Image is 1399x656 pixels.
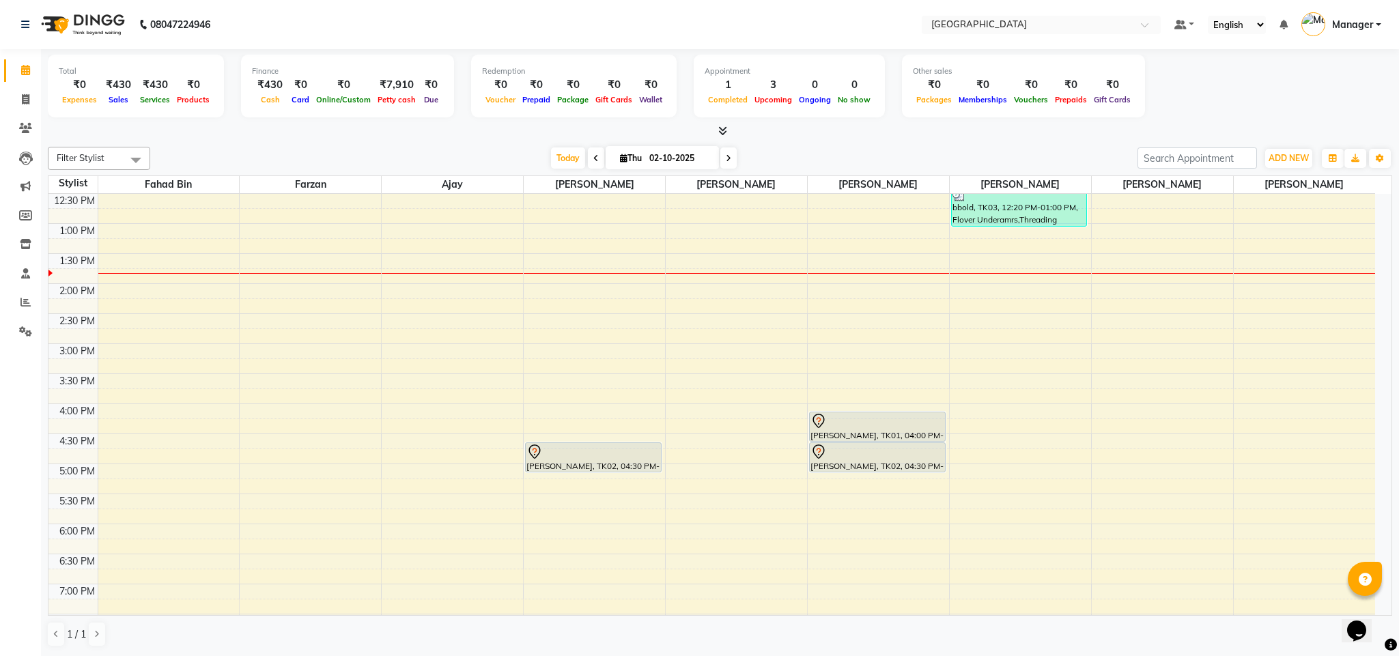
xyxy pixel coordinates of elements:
[551,147,585,169] span: Today
[313,95,374,104] span: Online/Custom
[137,95,173,104] span: Services
[288,95,313,104] span: Card
[636,95,666,104] span: Wallet
[808,176,949,193] span: [PERSON_NAME]
[59,95,100,104] span: Expenses
[421,95,442,104] span: Due
[150,5,210,44] b: 08047224946
[1342,601,1385,642] iframe: chat widget
[636,77,666,93] div: ₹0
[240,176,381,193] span: farzan
[482,95,519,104] span: Voucher
[313,77,374,93] div: ₹0
[554,77,592,93] div: ₹0
[795,95,834,104] span: Ongoing
[57,524,98,539] div: 6:00 PM
[519,77,554,93] div: ₹0
[1234,176,1376,193] span: [PERSON_NAME]
[173,95,213,104] span: Products
[1051,77,1090,93] div: ₹0
[57,464,98,479] div: 5:00 PM
[257,95,283,104] span: Cash
[57,584,98,599] div: 7:00 PM
[482,66,666,77] div: Redemption
[955,77,1011,93] div: ₹0
[57,224,98,238] div: 1:00 PM
[1051,95,1090,104] span: Prepaids
[834,77,874,93] div: 0
[59,77,100,93] div: ₹0
[526,443,661,472] div: [PERSON_NAME], TK02, 04:30 PM-05:00 PM, Gel polish
[1269,153,1309,163] span: ADD NEW
[57,494,98,509] div: 5:30 PM
[1011,77,1051,93] div: ₹0
[100,77,137,93] div: ₹430
[795,77,834,93] div: 0
[1137,147,1257,169] input: Search Appointment
[955,95,1011,104] span: Memberships
[666,176,807,193] span: [PERSON_NAME]
[67,627,86,642] span: 1 / 1
[705,66,874,77] div: Appointment
[1090,95,1134,104] span: Gift Cards
[834,95,874,104] span: No show
[57,614,98,629] div: 7:30 PM
[382,176,523,193] span: ajay
[419,77,443,93] div: ₹0
[48,176,98,190] div: Stylist
[1092,176,1233,193] span: [PERSON_NAME]
[59,66,213,77] div: Total
[810,443,945,472] div: [PERSON_NAME], TK02, 04:30 PM-05:00 PM, Gel polish
[35,5,128,44] img: logo
[1265,149,1312,168] button: ADD NEW
[57,254,98,268] div: 1:30 PM
[57,344,98,358] div: 3:00 PM
[105,95,132,104] span: Sales
[288,77,313,93] div: ₹0
[252,66,443,77] div: Finance
[913,77,955,93] div: ₹0
[173,77,213,93] div: ₹0
[810,412,945,441] div: [PERSON_NAME], TK01, 04:00 PM-04:30 PM, Gel polish
[1090,77,1134,93] div: ₹0
[51,194,98,208] div: 12:30 PM
[913,66,1134,77] div: Other sales
[617,153,645,163] span: Thu
[645,148,713,169] input: 2025-10-02
[554,95,592,104] span: Package
[524,176,665,193] span: [PERSON_NAME]
[1301,12,1325,36] img: Manager
[57,314,98,328] div: 2:30 PM
[252,77,288,93] div: ₹430
[57,152,104,163] span: Filter Stylist
[57,404,98,418] div: 4:00 PM
[1332,18,1373,32] span: Manager
[137,77,173,93] div: ₹430
[374,95,419,104] span: Petty cash
[952,187,1087,226] div: bbold, TK03, 12:20 PM-01:00 PM, Flover Underamrs,Threading Eyebrow,Upperlip Wax Flover,[PERSON_NAME]
[98,176,240,193] span: Fahad Bin
[751,77,795,93] div: 3
[57,554,98,569] div: 6:30 PM
[482,77,519,93] div: ₹0
[592,95,636,104] span: Gift Cards
[705,77,751,93] div: 1
[374,77,419,93] div: ₹7,910
[751,95,795,104] span: Upcoming
[950,176,1091,193] span: [PERSON_NAME]
[705,95,751,104] span: Completed
[913,95,955,104] span: Packages
[519,95,554,104] span: Prepaid
[57,374,98,388] div: 3:30 PM
[1011,95,1051,104] span: Vouchers
[57,284,98,298] div: 2:00 PM
[57,434,98,448] div: 4:30 PM
[592,77,636,93] div: ₹0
